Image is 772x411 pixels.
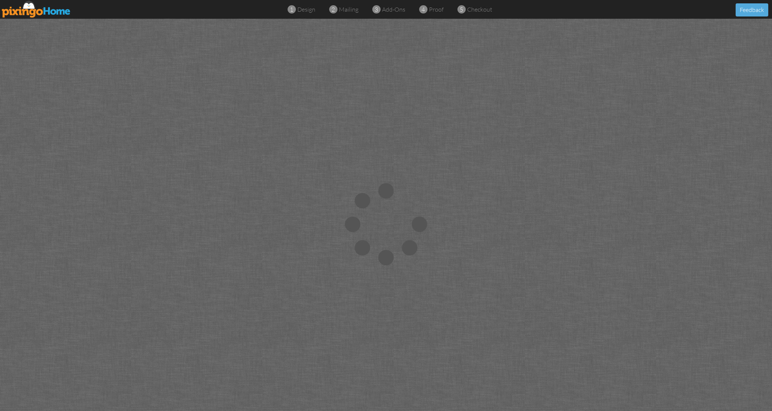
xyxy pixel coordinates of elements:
[736,3,768,16] button: Feedback
[382,6,405,13] span: add-ons
[297,6,315,13] span: design
[331,5,335,14] span: 2
[2,1,71,18] img: pixingo logo
[460,5,463,14] span: 5
[290,5,293,14] span: 1
[467,6,492,13] span: checkout
[339,6,358,13] span: mailing
[375,5,378,14] span: 3
[429,6,444,13] span: proof
[421,5,425,14] span: 4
